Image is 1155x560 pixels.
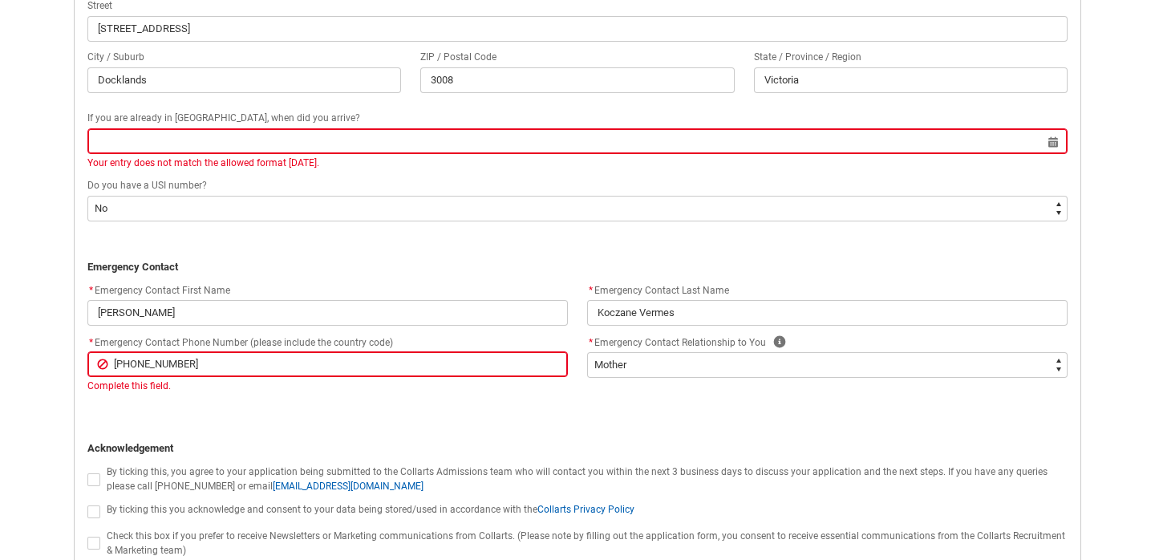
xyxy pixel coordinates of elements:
[87,261,178,273] strong: Emergency Contact
[107,466,1048,492] span: By ticking this, you agree to your application being submitted to the Collarts Admissions team wh...
[107,530,1065,556] span: Check this box if you prefer to receive Newsletters or Marketing communications from Collarts. (P...
[273,481,423,492] a: [EMAIL_ADDRESS][DOMAIN_NAME]
[87,156,1068,170] div: Your entry does not match the allowed format [DATE].
[87,285,230,296] span: Emergency Contact First Name
[589,285,593,296] abbr: required
[107,504,634,515] span: By ticking this you acknowledge and consent to your data being stored/used in accordance with the
[87,379,568,393] div: Complete this field.
[89,337,93,348] abbr: required
[89,285,93,296] abbr: required
[87,442,173,454] strong: Acknowledgement
[537,504,634,515] a: Collarts Privacy Policy
[87,351,568,377] input: +61 400 000 000
[87,112,360,124] span: If you are already in [GEOGRAPHIC_DATA], when did you arrive?
[87,51,144,63] span: City / Suburb
[87,332,399,350] label: Emergency Contact Phone Number (please include the country code)
[587,285,729,296] span: Emergency Contact Last Name
[87,180,207,191] span: Do you have a USI number?
[594,337,766,348] span: Emergency Contact Relationship to You
[754,51,861,63] span: State / Province / Region
[420,51,496,63] span: ZIP / Postal Code
[589,337,593,348] abbr: required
